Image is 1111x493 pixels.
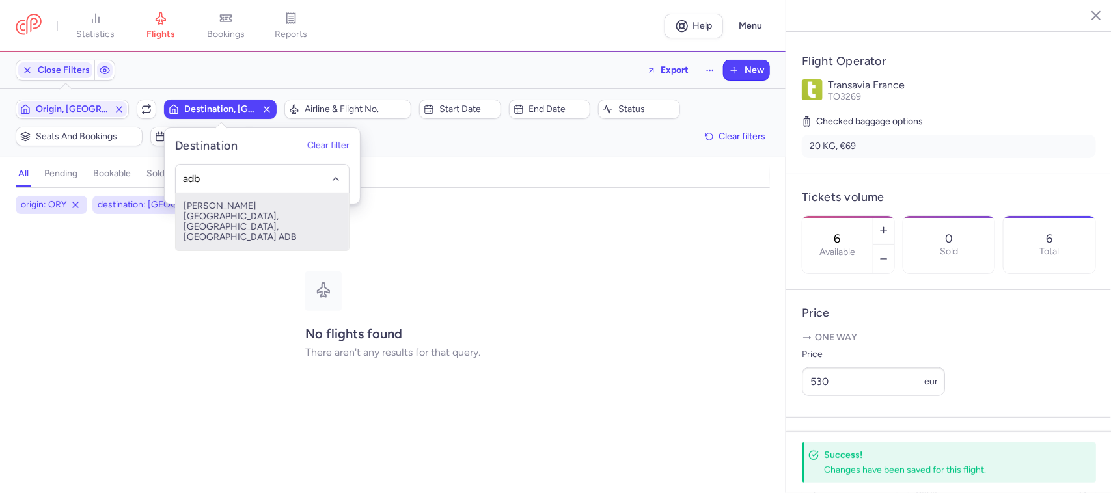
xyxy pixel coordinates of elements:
[618,104,676,114] span: Status
[16,127,143,146] button: Seats and bookings
[661,65,689,75] span: Export
[945,232,953,245] p: 0
[824,464,1067,476] div: Changes have been saved for this flight.
[731,14,770,38] button: Menu
[307,141,350,152] button: Clear filter
[638,60,697,81] button: Export
[184,104,257,114] span: Destination, [GEOGRAPHIC_DATA]
[802,306,1096,321] h4: Price
[828,79,1096,91] p: Transavia France
[16,60,94,80] button: Close Filters
[819,247,855,258] label: Available
[693,21,713,31] span: Help
[940,246,958,257] p: Sold
[128,12,193,40] a: flights
[77,29,115,40] span: statistics
[305,104,407,114] span: Airline & Flight No.
[44,168,77,180] h4: pending
[1040,246,1060,257] p: Total
[509,100,591,119] button: End date
[36,104,109,114] span: Origin, [GEOGRAPHIC_DATA]
[439,104,497,114] span: Start date
[700,127,770,146] button: Clear filters
[16,100,129,119] button: Origin, [GEOGRAPHIC_DATA]
[745,65,764,75] span: New
[21,198,66,211] span: origin: ORY
[175,139,238,153] h5: Destination
[16,14,42,38] a: CitizenPlane red outlined logo
[98,198,241,211] span: destination: [GEOGRAPHIC_DATA]
[802,331,1096,344] p: One way
[146,168,180,180] h4: sold out
[275,29,307,40] span: reports
[802,79,823,100] img: Transavia France logo
[802,135,1096,158] li: 20 KG, €69
[93,168,131,180] h4: bookable
[305,326,402,341] strong: No flights found
[598,100,680,119] button: Status
[150,127,232,146] button: Days of week
[146,29,175,40] span: flights
[18,168,29,180] h4: all
[176,193,349,250] span: [PERSON_NAME][GEOGRAPHIC_DATA], [GEOGRAPHIC_DATA], [GEOGRAPHIC_DATA] ADB
[36,131,138,142] span: Seats and bookings
[924,376,938,387] span: eur
[193,12,258,40] a: bookings
[824,449,1067,461] h4: Success!
[182,172,342,186] input: -searchbox
[284,100,411,119] button: Airline & Flight No.
[207,29,245,40] span: bookings
[828,91,861,102] span: TO3269
[63,12,128,40] a: statistics
[719,131,765,141] span: Clear filters
[419,100,501,119] button: Start date
[529,104,586,114] span: End date
[802,54,1096,69] h4: Flight Operator
[305,347,480,358] p: There aren't any results for that query.
[38,65,90,75] span: Close Filters
[724,60,769,80] button: New
[164,100,277,119] button: Destination, [GEOGRAPHIC_DATA]
[1047,232,1053,245] p: 6
[802,190,1096,205] h4: Tickets volume
[802,367,945,396] input: ---
[258,12,323,40] a: reports
[802,114,1096,129] h5: Checked baggage options
[665,14,723,38] a: Help
[802,347,945,362] label: Price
